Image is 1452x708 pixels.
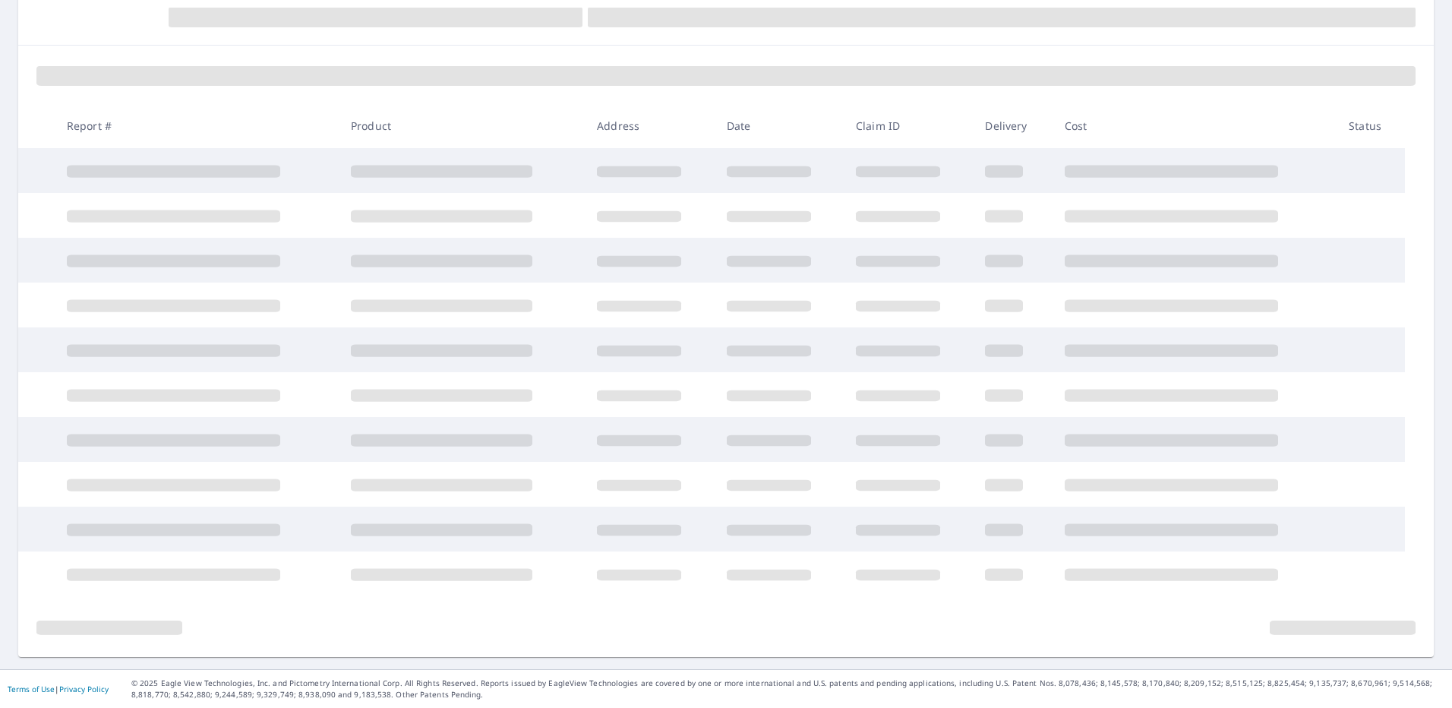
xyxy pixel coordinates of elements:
[8,684,55,694] a: Terms of Use
[1053,103,1337,148] th: Cost
[973,103,1052,148] th: Delivery
[585,103,714,148] th: Address
[8,684,109,694] p: |
[59,684,109,694] a: Privacy Policy
[844,103,973,148] th: Claim ID
[715,103,844,148] th: Date
[131,678,1444,700] p: © 2025 Eagle View Technologies, Inc. and Pictometry International Corp. All Rights Reserved. Repo...
[1337,103,1405,148] th: Status
[55,103,339,148] th: Report #
[339,103,585,148] th: Product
